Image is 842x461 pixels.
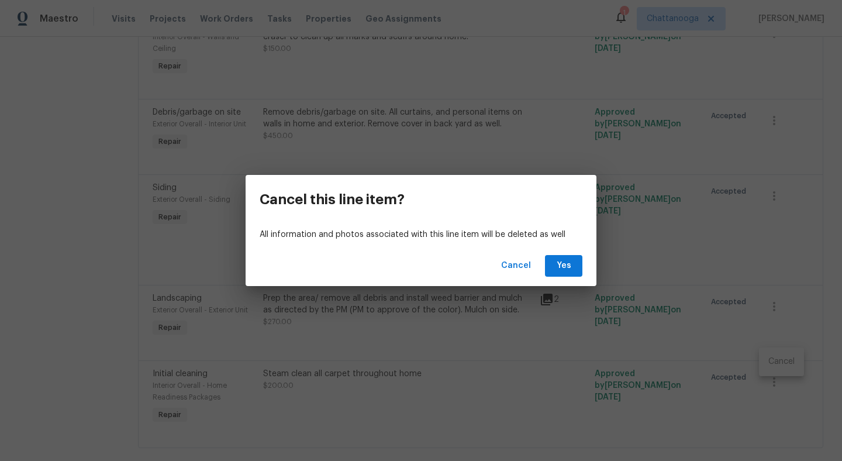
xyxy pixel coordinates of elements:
[501,259,531,273] span: Cancel
[545,255,582,277] button: Yes
[496,255,536,277] button: Cancel
[260,191,405,208] h3: Cancel this line item?
[260,229,582,241] p: All information and photos associated with this line item will be deleted as well
[554,259,573,273] span: Yes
